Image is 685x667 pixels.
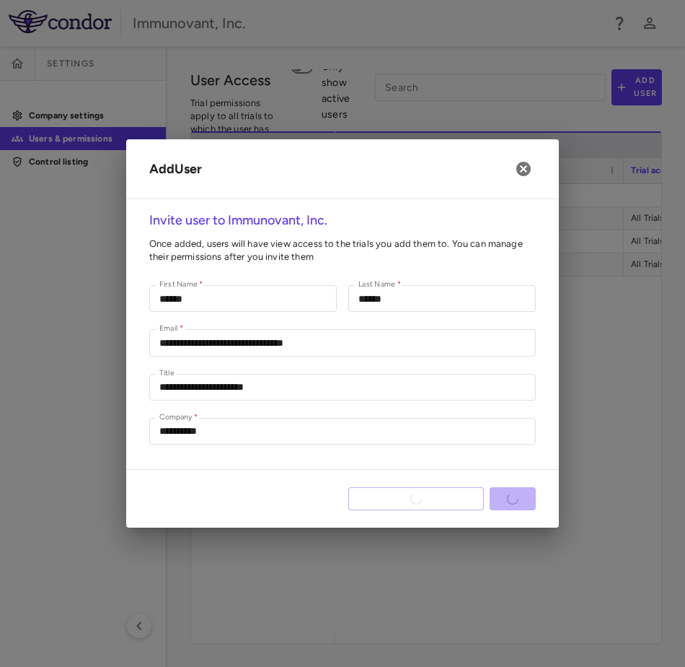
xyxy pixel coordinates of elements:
[358,279,401,291] label: Last Name
[159,279,203,291] label: First Name
[149,160,202,179] h6: Add User
[149,237,536,263] p: Once added, users will have view access to the trials you add them to. You can manage their permi...
[159,323,183,335] label: Email
[159,367,174,380] label: Title
[149,211,536,230] h6: Invite user to Immunovant, Inc.
[159,411,198,424] label: Company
